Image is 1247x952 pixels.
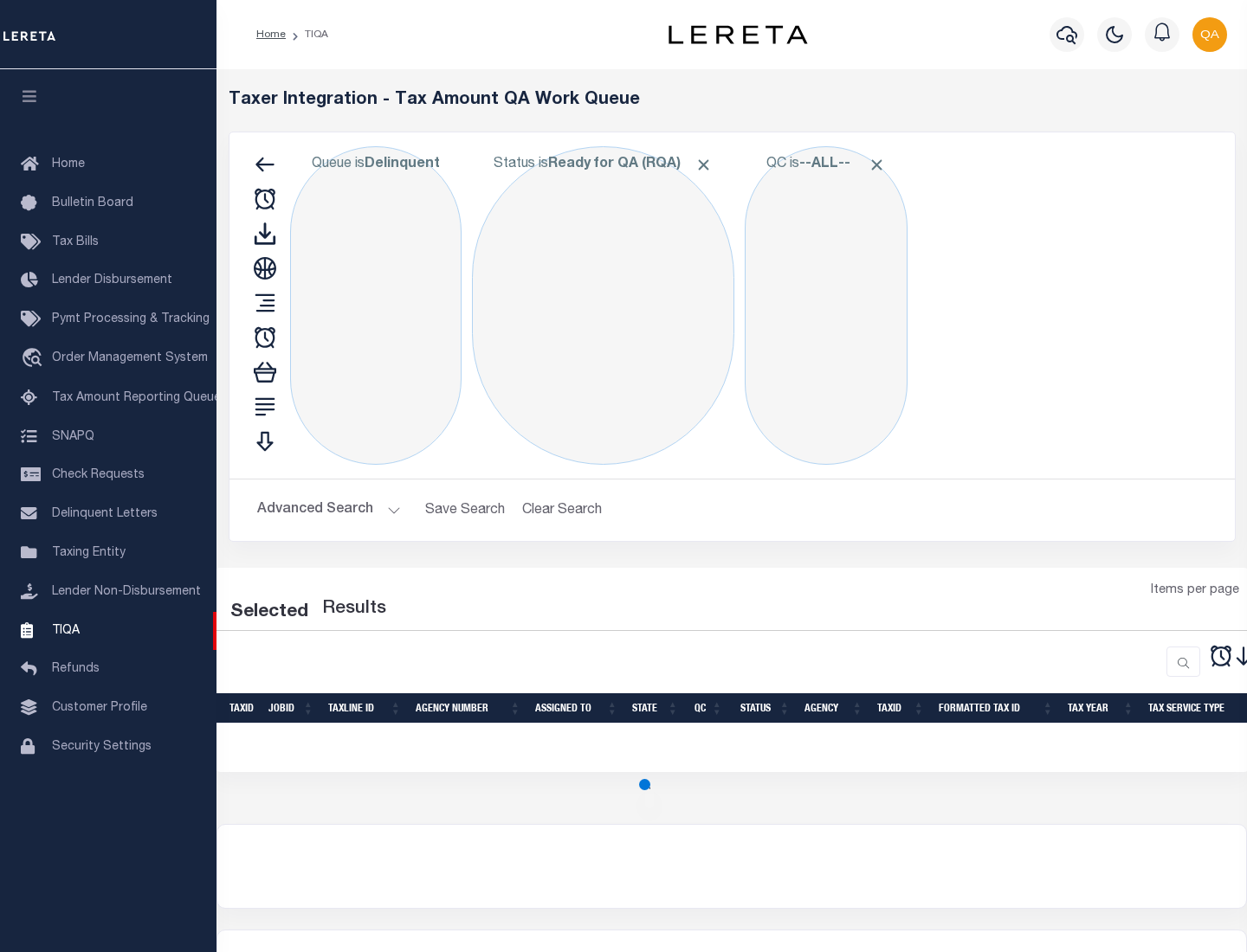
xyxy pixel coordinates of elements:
th: State [625,693,686,724]
div: Click to Edit [290,146,462,465]
th: Status [730,693,798,724]
span: Lender Non-Disbursement [52,586,201,598]
i: travel_explore [21,348,48,370]
li: TIQA [286,27,328,42]
th: Assigned To [528,693,625,724]
div: Selected [230,599,308,627]
span: Click to Remove [695,156,713,174]
b: Delinquent [365,158,440,171]
span: TIQA [52,624,80,636]
button: Clear Search [515,493,610,527]
label: Results [322,595,386,623]
span: Click to Remove [868,156,886,174]
span: Refunds [52,663,100,675]
span: Tax Bills [52,236,99,248]
span: Lender Disbursement [52,274,172,286]
span: Security Settings [52,741,152,753]
th: Agency Number [409,693,528,724]
th: QC [686,693,730,724]
th: TaxID [870,693,932,724]
img: logo-dark.svg [669,25,807,44]
div: Click to Edit [745,146,908,465]
th: Tax Year [1061,693,1141,724]
span: Customer Profile [52,702,147,714]
div: Click to Edit [472,146,734,465]
span: Home [52,158,85,170]
span: Tax Amount Reporting Queue [52,392,221,404]
span: Order Management System [52,352,208,364]
b: Ready for QA (RQA) [548,158,713,171]
span: Items per page [1151,582,1239,601]
span: Bulletin Board [52,197,133,209]
th: Formatted Tax ID [932,693,1061,724]
span: SNAPQ [52,430,94,442]
button: Save Search [415,493,515,527]
th: JobID [262,693,321,724]
span: Taxing Entity [52,547,126,559]
span: Delinquent Letters [52,508,158,520]
span: Check Requests [52,469,145,481]
th: TaxID [223,693,262,724]
h5: Taxer Integration - Tax Amount QA Work Queue [229,90,1236,111]
a: Home [256,29,286,40]
button: Advanced Search [257,493,401,527]
span: Pymt Processing & Tracking [52,313,210,325]
b: --ALL-- [799,158,850,171]
th: Agency [798,693,870,724]
img: svg+xml;base64,PHN2ZyB4bWxucz0iaHR0cDovL3d3dy53My5vcmcvMjAwMC9zdmciIHBvaW50ZXItZXZlbnRzPSJub25lIi... [1192,17,1227,52]
th: TaxLine ID [321,693,409,724]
